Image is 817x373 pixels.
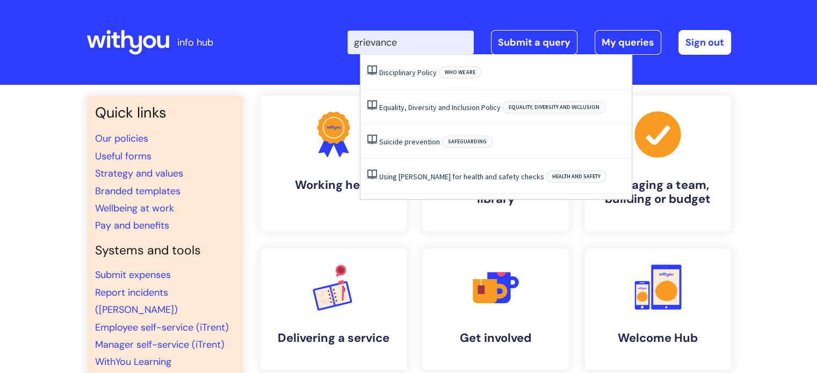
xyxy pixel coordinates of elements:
[431,331,560,345] h4: Get involved
[95,268,171,281] a: Submit expenses
[261,248,407,370] a: Delivering a service
[95,338,225,351] a: Manager self-service (iTrent)
[379,172,544,181] a: Using [PERSON_NAME] for health and safety checks
[95,243,235,258] h4: Systems and tools
[379,137,440,147] a: Suicide prevention
[95,219,169,232] a: Pay and benefits
[379,68,437,77] a: Disciplinary Policy
[491,30,577,55] a: Submit a query
[503,101,605,113] span: Equality, Diversity and Inclusion
[95,104,235,121] h3: Quick links
[431,178,560,207] h4: Treatment Pathways library
[594,178,722,207] h4: Managing a team, building or budget
[585,96,731,231] a: Managing a team, building or budget
[594,331,722,345] h4: Welcome Hub
[95,286,178,316] a: Report incidents ([PERSON_NAME])
[95,321,229,334] a: Employee self-service (iTrent)
[546,171,606,182] span: Health and safety
[95,202,174,215] a: Wellbeing at work
[177,34,213,51] p: info hub
[261,96,407,231] a: Working here
[95,150,151,163] a: Useful forms
[585,248,731,370] a: Welcome Hub
[269,178,398,192] h4: Working here
[95,355,171,368] a: WithYou Learning
[595,30,661,55] a: My queries
[348,30,731,55] div: | -
[269,331,398,345] h4: Delivering a service
[348,31,474,54] input: Search
[678,30,731,55] a: Sign out
[95,185,180,198] a: Branded templates
[95,132,148,145] a: Our policies
[442,136,493,148] span: Safeguarding
[423,248,569,370] a: Get involved
[95,167,183,180] a: Strategy and values
[379,103,501,112] a: Equality, Diversity and Inclusion Policy
[439,67,481,78] span: Who we are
